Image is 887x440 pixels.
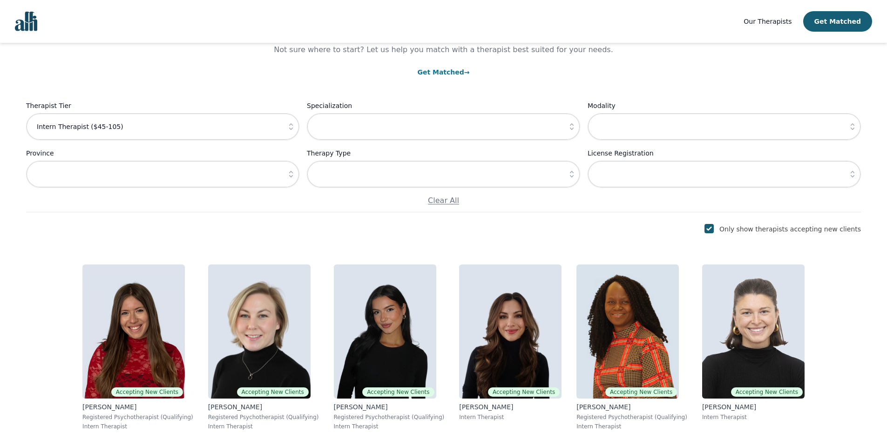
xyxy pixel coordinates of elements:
[208,264,311,399] img: Jocelyn_Crawford
[82,264,185,399] img: Alisha_Levine
[75,257,201,438] a: Alisha_LevineAccepting New Clients[PERSON_NAME]Registered Psychotherapist (Qualifying)Intern Ther...
[464,68,470,76] span: →
[719,225,861,233] label: Only show therapists accepting new clients
[82,413,193,421] p: Registered Psychotherapist (Qualifying)
[702,402,805,412] p: [PERSON_NAME]
[744,16,792,27] a: Our Therapists
[307,148,580,159] label: Therapy Type
[15,12,37,31] img: alli logo
[307,100,580,111] label: Specialization
[695,257,812,438] a: Abby_TaitAccepting New Clients[PERSON_NAME]Intern Therapist
[237,387,309,397] span: Accepting New Clients
[334,264,436,399] img: Alyssa_Tweedie
[459,413,562,421] p: Intern Therapist
[803,11,872,32] button: Get Matched
[208,402,319,412] p: [PERSON_NAME]
[208,413,319,421] p: Registered Psychotherapist (Qualifying)
[576,264,679,399] img: Grace_Nyamweya
[569,257,695,438] a: Grace_NyamweyaAccepting New Clients[PERSON_NAME]Registered Psychotherapist (Qualifying)Intern The...
[111,387,183,397] span: Accepting New Clients
[576,413,687,421] p: Registered Psychotherapist (Qualifying)
[208,423,319,430] p: Intern Therapist
[334,402,445,412] p: [PERSON_NAME]
[744,18,792,25] span: Our Therapists
[605,387,677,397] span: Accepting New Clients
[82,423,193,430] p: Intern Therapist
[588,148,861,159] label: License Registration
[334,413,445,421] p: Registered Psychotherapist (Qualifying)
[26,195,861,206] p: Clear All
[334,423,445,430] p: Intern Therapist
[82,402,193,412] p: [PERSON_NAME]
[702,413,805,421] p: Intern Therapist
[459,402,562,412] p: [PERSON_NAME]
[452,257,569,438] a: Saba_SalemiAccepting New Clients[PERSON_NAME]Intern Therapist
[265,44,623,55] p: Not sure where to start? Let us help you match with a therapist best suited for your needs.
[576,423,687,430] p: Intern Therapist
[459,264,562,399] img: Saba_Salemi
[26,100,299,111] label: Therapist Tier
[417,68,469,76] a: Get Matched
[488,387,560,397] span: Accepting New Clients
[26,148,299,159] label: Province
[201,257,326,438] a: Jocelyn_CrawfordAccepting New Clients[PERSON_NAME]Registered Psychotherapist (Qualifying)Intern T...
[731,387,803,397] span: Accepting New Clients
[362,387,434,397] span: Accepting New Clients
[326,257,452,438] a: Alyssa_TweedieAccepting New Clients[PERSON_NAME]Registered Psychotherapist (Qualifying)Intern The...
[588,100,861,111] label: Modality
[702,264,805,399] img: Abby_Tait
[576,402,687,412] p: [PERSON_NAME]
